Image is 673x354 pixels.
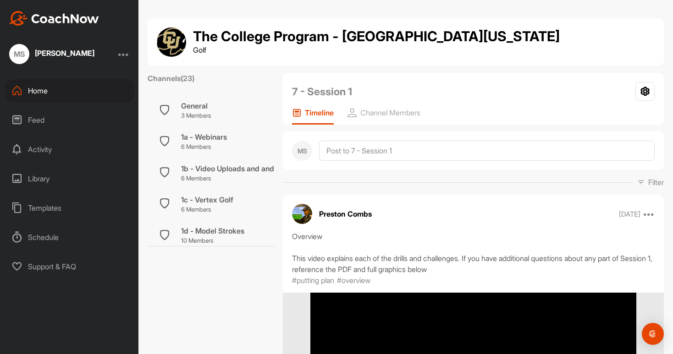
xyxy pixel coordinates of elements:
div: General [181,100,211,111]
div: MS [9,44,29,64]
div: Feed [5,109,134,131]
p: Preston Combs [319,208,372,219]
p: 10 Members [181,236,244,245]
div: Activity [5,138,134,161]
div: Overview This video explains each of the drills and challenges. If you have additional questions ... [292,231,655,275]
div: Support & FAQ [5,255,134,278]
div: Open Intercom Messenger [642,323,664,345]
img: group [157,27,186,57]
div: [PERSON_NAME] [35,49,94,57]
p: 6 Members [181,205,233,214]
div: 1c - Vertex Golf [181,194,233,205]
p: 3 Members [181,111,211,120]
div: Library [5,167,134,190]
p: #putting plan [292,275,334,286]
div: 1d - Model Strokes [181,225,244,236]
p: Filter [648,177,664,188]
div: 1b - Video Uploads and and Questionnaire [181,163,323,174]
div: Templates [5,196,134,219]
img: CoachNow [9,11,99,26]
h1: The College Program - [GEOGRAPHIC_DATA][US_STATE] [193,29,560,44]
p: 6 Members [181,174,323,183]
img: avatar [292,204,312,224]
p: Channel Members [360,108,420,117]
p: 6 Members [181,142,227,152]
div: 1a - Webinars [181,131,227,142]
h2: 7 - Session 1 [292,84,352,99]
div: MS [292,141,312,161]
div: Home [5,79,134,102]
p: Golf [193,44,560,55]
p: #overview [337,275,370,286]
p: Timeline [305,108,334,117]
label: Channels ( 23 ) [148,73,194,84]
p: [DATE] [619,210,640,219]
div: Schedule [5,226,134,249]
